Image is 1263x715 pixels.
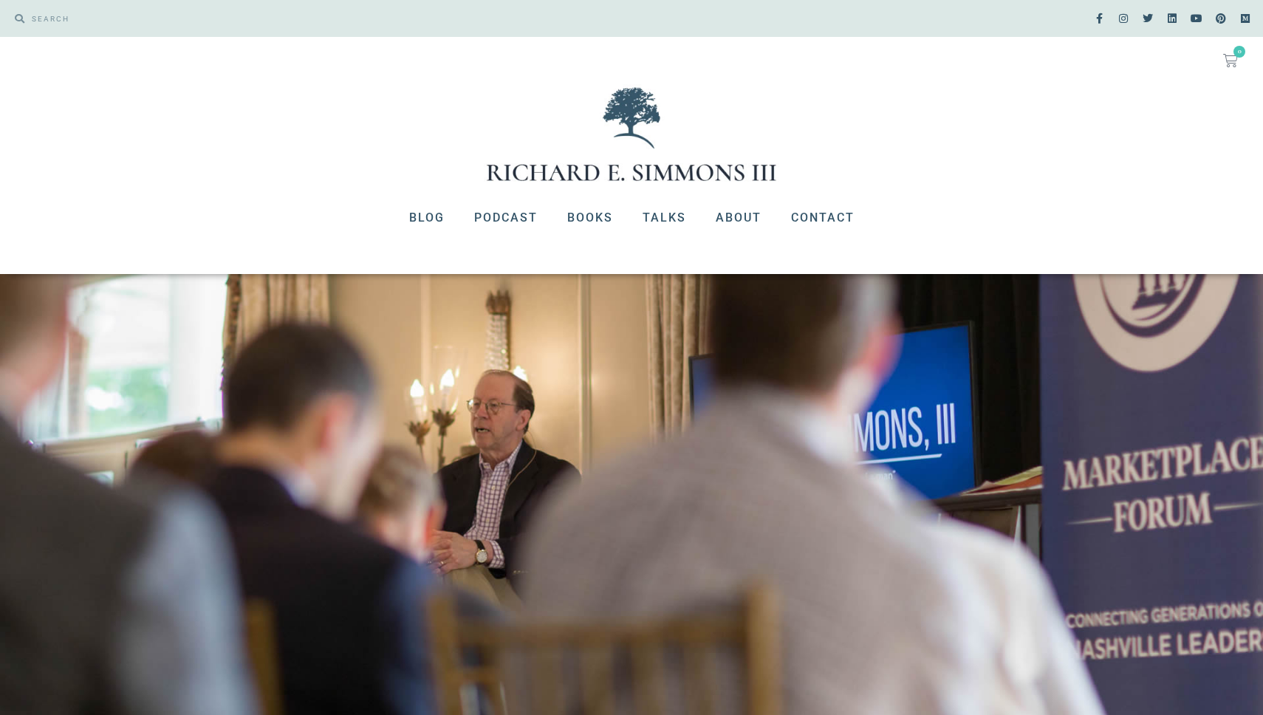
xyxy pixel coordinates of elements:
[552,199,628,237] a: Books
[628,199,701,237] a: Talks
[459,199,552,237] a: Podcast
[776,199,869,237] a: Contact
[24,7,624,30] input: SEARCH
[394,199,459,237] a: Blog
[701,199,776,237] a: About
[1205,44,1256,77] a: 0
[1233,46,1245,58] span: 0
